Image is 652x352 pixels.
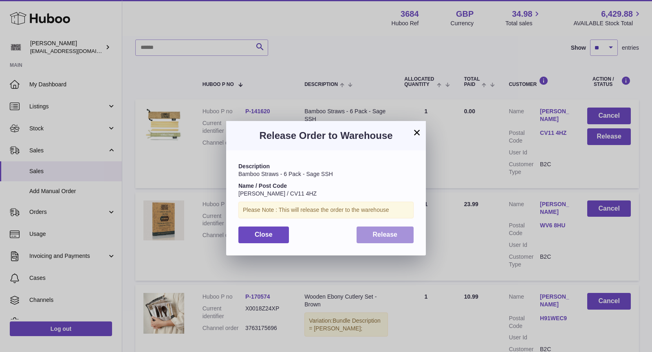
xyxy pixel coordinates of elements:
strong: Name / Post Code [238,183,287,189]
button: Close [238,227,289,243]
span: Close [255,231,273,238]
strong: Description [238,163,270,169]
span: Bamboo Straws - 6 Pack - Sage SSH [238,171,333,177]
h3: Release Order to Warehouse [238,129,414,142]
button: × [412,128,422,137]
span: [PERSON_NAME] / CV11 4HZ [238,190,317,197]
span: Release [373,231,398,238]
div: Please Note : This will release the order to the warehouse [238,202,414,218]
button: Release [357,227,414,243]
